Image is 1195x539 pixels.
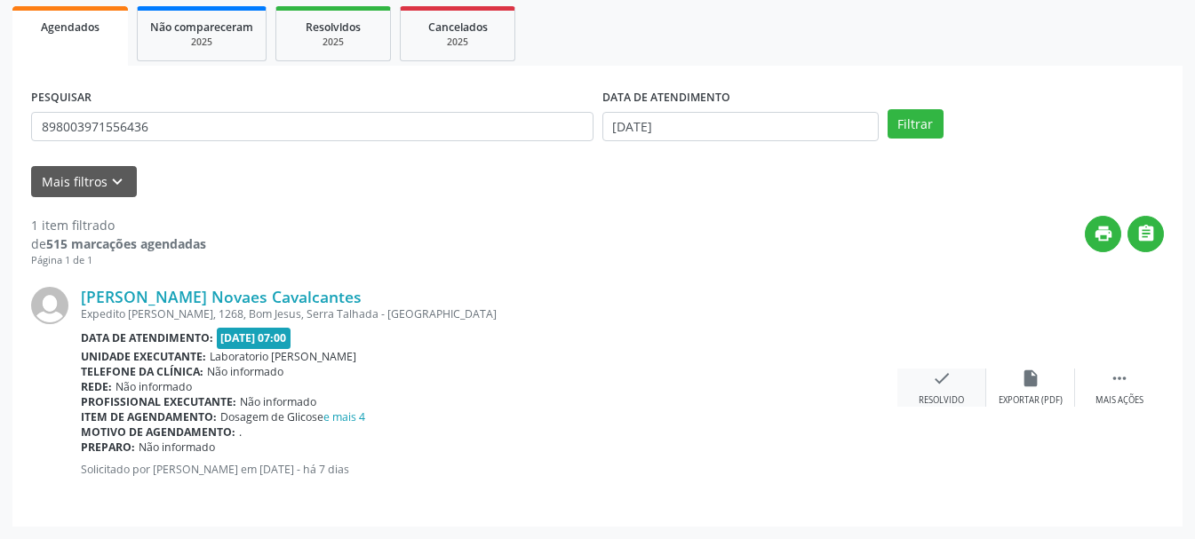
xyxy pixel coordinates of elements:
[81,330,213,345] b: Data de atendimento:
[81,440,135,455] b: Preparo:
[602,84,730,112] label: DATA DE ATENDIMENTO
[150,20,253,35] span: Não compareceram
[210,349,356,364] span: Laboratorio [PERSON_NAME]
[217,328,291,348] span: [DATE] 07:00
[81,349,206,364] b: Unidade executante:
[1021,369,1040,388] i: insert_drive_file
[81,306,897,321] div: Expedito [PERSON_NAME], 1268, Bom Jesus, Serra Talhada - [GEOGRAPHIC_DATA]
[306,20,361,35] span: Resolvidos
[932,369,952,388] i: check
[31,234,206,253] div: de
[888,109,944,139] button: Filtrar
[31,84,92,112] label: PESQUISAR
[31,253,206,268] div: Página 1 de 1
[31,287,68,324] img: img
[919,394,964,407] div: Resolvido
[81,424,235,440] b: Motivo de agendamento:
[207,364,283,379] span: Não informado
[239,424,242,440] span: .
[139,440,215,455] span: Não informado
[31,166,137,197] button: Mais filtroskeyboard_arrow_down
[150,36,253,49] div: 2025
[602,112,879,142] input: Selecione um intervalo
[81,379,112,394] b: Rede:
[1136,224,1156,243] i: 
[413,36,502,49] div: 2025
[81,409,217,424] b: Item de agendamento:
[999,394,1063,407] div: Exportar (PDF)
[108,172,127,192] i: keyboard_arrow_down
[1127,216,1164,252] button: 
[1110,369,1129,388] i: 
[81,462,897,477] p: Solicitado por [PERSON_NAME] em [DATE] - há 7 dias
[81,364,203,379] b: Telefone da clínica:
[1095,394,1143,407] div: Mais ações
[81,287,362,306] a: [PERSON_NAME] Novaes Cavalcantes
[31,112,594,142] input: Nome, CNS
[289,36,378,49] div: 2025
[428,20,488,35] span: Cancelados
[220,409,365,424] span: Dosagem de Glicose
[81,394,236,409] b: Profissional executante:
[240,394,316,409] span: Não informado
[1085,216,1121,252] button: print
[1094,224,1113,243] i: print
[323,409,365,424] a: e mais 4
[46,235,206,252] strong: 515 marcações agendadas
[41,20,100,35] span: Agendados
[31,216,206,234] div: 1 item filtrado
[116,379,192,394] span: Não informado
